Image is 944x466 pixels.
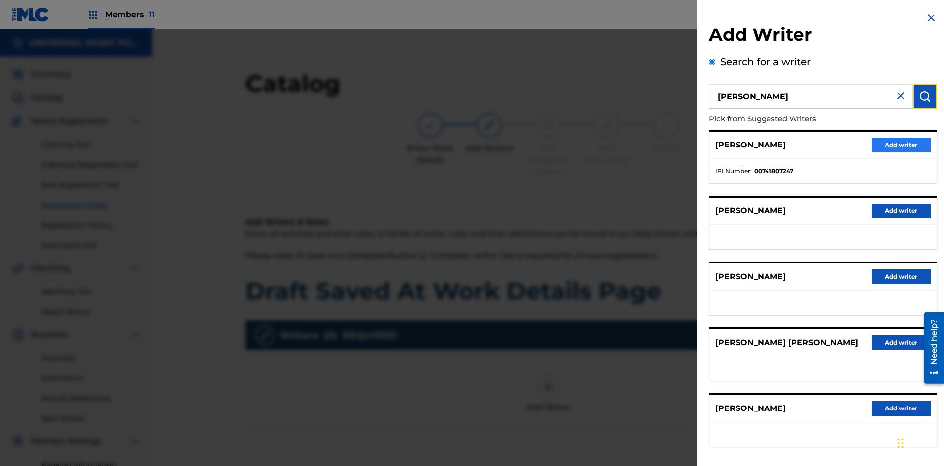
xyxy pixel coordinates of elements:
span: Members [105,9,155,20]
div: Drag [898,429,904,458]
button: Add writer [872,401,931,416]
p: [PERSON_NAME] [715,271,786,283]
h2: Add Writer [709,24,937,49]
span: 11 [149,10,155,19]
strong: 00741807247 [754,167,793,175]
button: Add writer [872,335,931,350]
p: [PERSON_NAME] [PERSON_NAME] [715,337,858,349]
p: [PERSON_NAME] [715,403,786,414]
p: [PERSON_NAME] [715,205,786,217]
img: MLC Logo [12,7,50,22]
img: Search Works [919,90,931,102]
label: Search for a writer [720,56,811,68]
input: Search writer's name or IPI Number [709,84,913,109]
button: Add writer [872,204,931,218]
img: close [895,90,907,102]
button: Add writer [872,138,931,152]
p: Pick from Suggested Writers [709,109,881,130]
img: Top Rightsholders [88,9,99,21]
iframe: Chat Widget [895,419,944,466]
span: IPI Number : [715,167,752,175]
iframe: Resource Center [916,308,944,389]
p: [PERSON_NAME] [715,139,786,151]
button: Add writer [872,269,931,284]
